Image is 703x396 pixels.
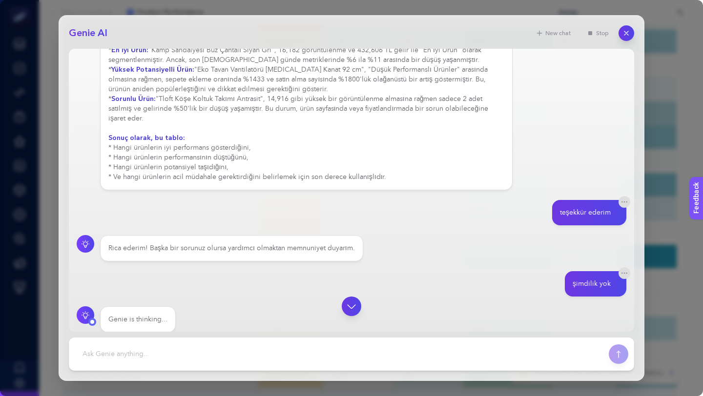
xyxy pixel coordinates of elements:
div: Genie is thinking... [108,315,167,324]
span: Feedback [6,3,37,11]
h2: Genie AI [69,26,107,40]
strong: Yüksek Potansiyelli Ürün: [111,65,194,74]
div: teşekkür ederim [560,208,611,218]
div: Rica ederim! Başka bir sorunuz olursa yardımcı olmaktan memnuniyet duyarım. [108,243,355,253]
strong: Sonuç olarak, bu tablo: [108,133,185,142]
strong: Sorunlu Ürün: [111,94,156,103]
div: şimdilik yok [573,279,611,289]
strong: En İyi Ürün: [111,45,148,55]
button: New chat [530,26,577,40]
button: Stop [580,26,615,40]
